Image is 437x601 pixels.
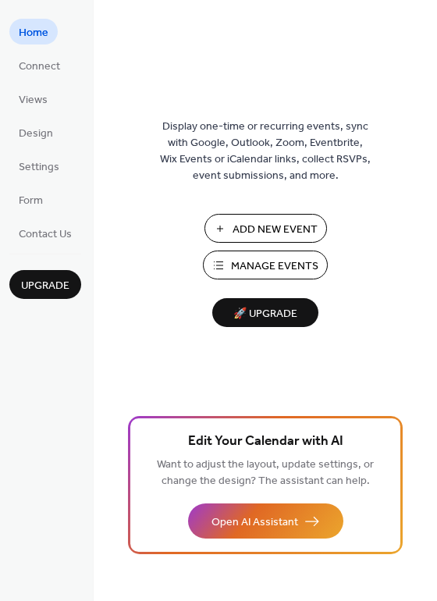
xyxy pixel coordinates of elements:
[212,298,318,327] button: 🚀 Upgrade
[188,503,343,539] button: Open AI Assistant
[9,19,58,44] a: Home
[19,226,72,243] span: Contact Us
[9,153,69,179] a: Settings
[9,119,62,145] a: Design
[19,193,43,209] span: Form
[19,159,59,176] span: Settings
[9,52,69,78] a: Connect
[19,25,48,41] span: Home
[160,119,371,184] span: Display one-time or recurring events, sync with Google, Outlook, Zoom, Eventbrite, Wix Events or ...
[19,126,53,142] span: Design
[157,454,374,492] span: Want to adjust the layout, update settings, or change the design? The assistant can help.
[231,258,318,275] span: Manage Events
[19,59,60,75] span: Connect
[19,92,48,108] span: Views
[211,514,298,531] span: Open AI Assistant
[9,86,57,112] a: Views
[9,187,52,212] a: Form
[9,270,81,299] button: Upgrade
[203,251,328,279] button: Manage Events
[188,431,343,453] span: Edit Your Calendar with AI
[222,304,309,325] span: 🚀 Upgrade
[233,222,318,238] span: Add New Event
[9,220,81,246] a: Contact Us
[204,214,327,243] button: Add New Event
[21,278,69,294] span: Upgrade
